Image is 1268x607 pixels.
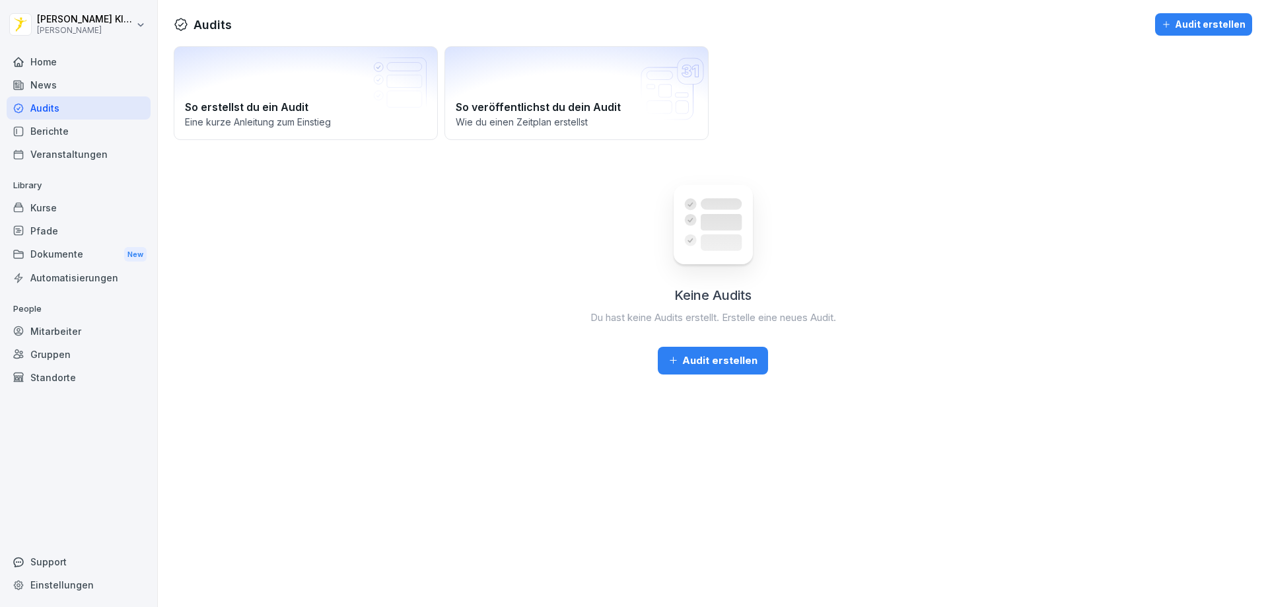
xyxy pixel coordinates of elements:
p: Library [7,175,151,196]
div: Audit erstellen [668,353,757,368]
a: Gruppen [7,343,151,366]
p: [PERSON_NAME] Kldiashvili [37,14,133,25]
button: Audit erstellen [1155,13,1252,36]
a: News [7,73,151,96]
div: Dokumente [7,242,151,267]
a: Mitarbeiter [7,320,151,343]
div: Support [7,550,151,573]
div: Audit erstellen [1162,17,1246,32]
p: Du hast keine Audits erstellt. Erstelle eine neues Audit. [590,310,836,326]
button: Audit erstellen [658,347,768,375]
a: Home [7,50,151,73]
h1: Audits [194,16,232,34]
a: So veröffentlichst du dein AuditWie du einen Zeitplan erstellst [444,46,709,140]
p: Wie du einen Zeitplan erstellst [456,115,697,129]
a: So erstellst du ein AuditEine kurze Anleitung zum Einstieg [174,46,438,140]
p: Eine kurze Anleitung zum Einstieg [185,115,427,129]
h2: Keine Audits [674,285,752,305]
p: [PERSON_NAME] [37,26,133,35]
a: Pfade [7,219,151,242]
p: People [7,299,151,320]
h2: So erstellst du ein Audit [185,99,427,115]
a: Veranstaltungen [7,143,151,166]
a: Berichte [7,120,151,143]
a: DokumenteNew [7,242,151,267]
a: Automatisierungen [7,266,151,289]
div: New [124,247,147,262]
a: Audits [7,96,151,120]
h2: So veröffentlichst du dein Audit [456,99,697,115]
a: Standorte [7,366,151,389]
a: Einstellungen [7,573,151,596]
a: Kurse [7,196,151,219]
